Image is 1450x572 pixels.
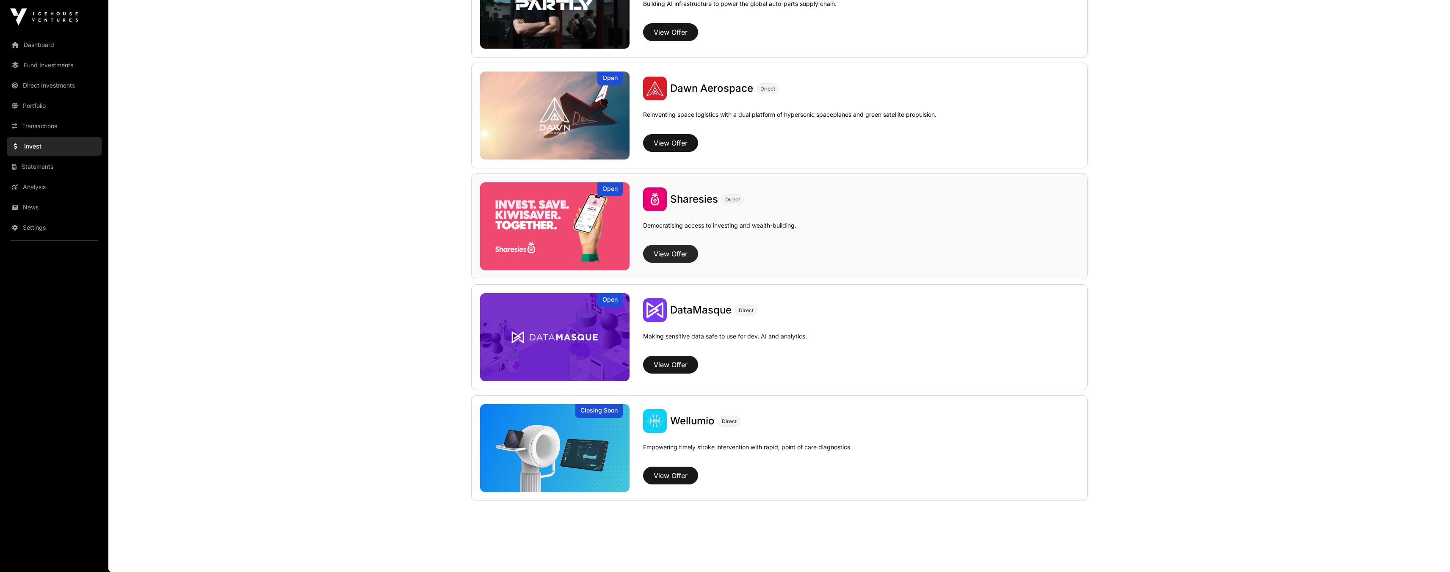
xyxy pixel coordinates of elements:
img: Wellumio [480,404,630,492]
img: DataMasque [480,293,630,381]
div: Open [597,293,623,307]
img: Dawn Aerospace [480,71,630,159]
div: Open [597,182,623,196]
a: SharesiesOpen [480,182,630,270]
a: Direct Investments [7,76,102,95]
a: WellumioClosing Soon [480,404,630,492]
span: Sharesies [670,193,718,205]
img: Dawn Aerospace [643,77,667,100]
button: View Offer [643,23,698,41]
iframe: Chat Widget [1408,531,1450,572]
img: Sharesies [480,182,630,270]
a: Fund Investments [7,56,102,74]
span: Wellumio [670,415,715,427]
button: View Offer [643,467,698,484]
span: Direct [725,196,740,203]
button: View Offer [643,245,698,263]
a: Invest [7,137,102,156]
a: Statements [7,157,102,176]
a: Transactions [7,117,102,135]
span: DataMasque [670,304,732,316]
span: Direct [760,85,775,92]
div: Closing Soon [575,404,623,418]
span: Dawn Aerospace [670,82,753,94]
button: View Offer [643,134,698,152]
div: Open [597,71,623,85]
span: Direct [739,307,754,314]
img: Sharesies [643,187,667,211]
a: Settings [7,218,102,237]
p: Empowering timely stroke intervention with rapid, point of care diagnostics. [643,443,852,463]
a: Portfolio [7,96,102,115]
p: Making sensitive data safe to use for dev, AI and analytics. [643,332,807,352]
a: Dashboard [7,36,102,54]
a: DataMasqueOpen [480,293,630,381]
img: Wellumio [643,409,667,433]
p: Reinventing space logistics with a dual platform of hypersonic spaceplanes and green satellite pr... [643,110,936,131]
a: Sharesies [670,192,718,206]
a: Wellumio [670,414,715,428]
a: Dawn AerospaceOpen [480,71,630,159]
a: Analysis [7,178,102,196]
img: Icehouse Ventures Logo [10,8,78,25]
a: News [7,198,102,217]
a: Dawn Aerospace [670,82,753,95]
span: Direct [722,418,737,425]
img: DataMasque [643,298,667,322]
button: View Offer [643,356,698,374]
a: DataMasque [670,303,732,317]
p: Democratising access to investing and wealth-building. [643,221,796,242]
